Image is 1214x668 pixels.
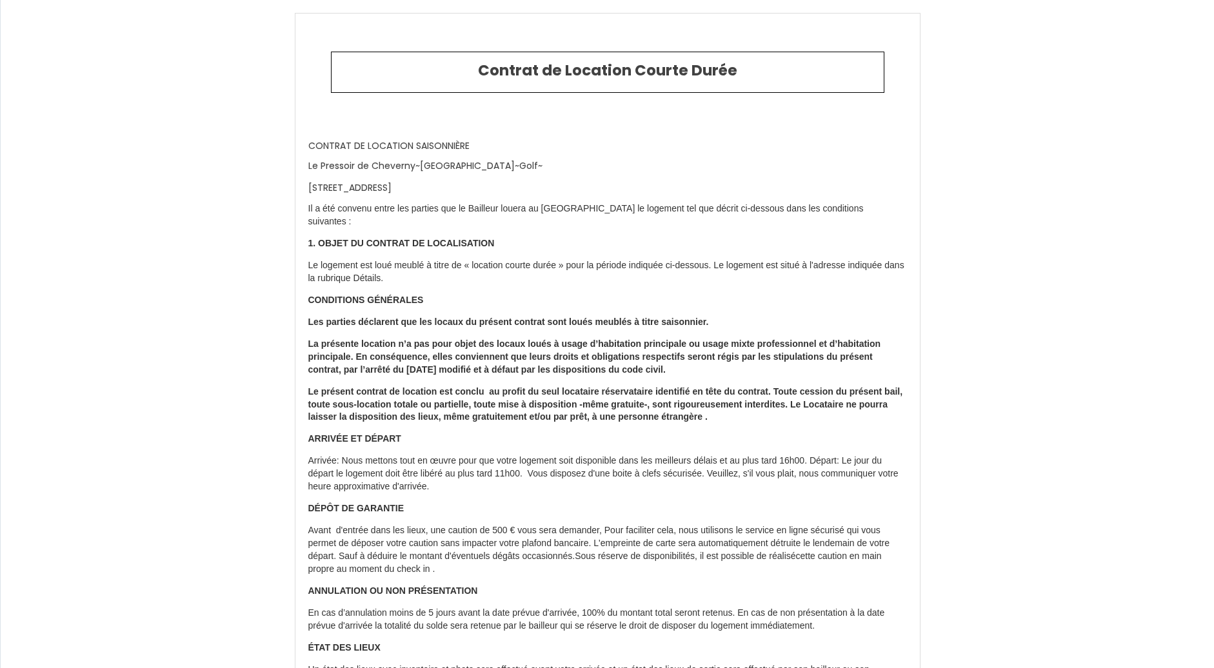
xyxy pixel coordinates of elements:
h2: CONTRAT DE LOCATION SAISONNIÈRE [308,141,907,152]
strong: CONDITIONS GÉNÉRALES [308,295,424,305]
span: Avant d'entrée dans les lieux, une caution de 500 € vous sera demander, Pour faciliter cela, nous... [308,525,890,561]
p: Le logement est loué meublé à titre de « location courte durée » pour la période indiquée ci-dess... [308,259,907,285]
span: Les parties déclarent que les locaux du présent contrat sont loués meublés à titre saisonnier. [308,317,709,327]
p: Arrivée: Nous mettons tout en œuvre pour que votre logement soit disponible dans les meilleurs dé... [308,455,907,493]
strong: ARRIVÉE ET DÉPART [308,433,401,444]
strong: ANNULATION OU NON PRÉSENTATION [308,585,478,596]
h3: Le Pressoir de Cheverny~[GEOGRAPHIC_DATA]~Golf~ [308,161,907,172]
p: En cas d’annulation moins de 5 jours avant la date prévue d'arrivée, 100% du montant total seront... [308,607,907,633]
p: Il a été convenu entre les parties que le Bailleur louera au [GEOGRAPHIC_DATA] le logement tel qu... [308,202,907,228]
h2: Contrat de Location Courte Durée [341,62,874,80]
strong: DÉPÔT DE GARANTIE [308,503,404,513]
strong: 1. OBJET DU CONTRAT DE LOCALISATION [308,238,495,248]
strong: La présente location n’a pas pour objet des locaux loués à usage d’habitation principale ou usage... [308,339,881,375]
strong: ÉTAT DES LIEUX [308,642,381,653]
span: Sous réserve de disponibilités, il est possible de réalisé [575,551,795,561]
span: [STREET_ADDRESS] [308,181,392,194]
p: cette caution en main propre au moment du check in . [308,524,907,576]
strong: Le présent contrat de location est conclu au profit du seul locataire réservataire identifié en t... [308,386,903,422]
